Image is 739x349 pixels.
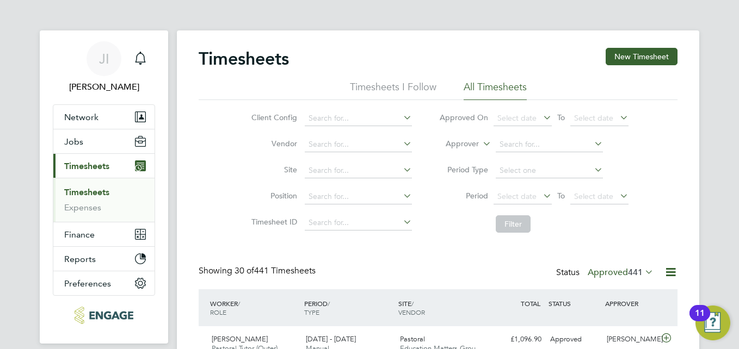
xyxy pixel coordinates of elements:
span: [PERSON_NAME] [212,334,268,344]
div: SITE [396,294,490,322]
label: Client Config [248,113,297,122]
button: Network [53,105,155,129]
span: TOTAL [521,299,540,308]
button: Reports [53,247,155,271]
div: APPROVER [602,294,659,313]
input: Search for... [496,137,603,152]
span: Joseph Iragi [53,80,155,94]
div: [PERSON_NAME] [602,331,659,348]
span: JI [99,52,109,66]
label: Approver [430,139,479,149]
span: / [238,299,240,308]
li: Timesheets I Follow [350,80,436,100]
div: Status [556,265,656,281]
span: Jobs [64,136,83,147]
span: 30 of [235,265,254,276]
h2: Timesheets [199,48,289,70]
a: JI[PERSON_NAME] [53,41,155,94]
a: Expenses [64,202,101,213]
span: To [554,189,568,203]
img: educationmattersgroup-logo-retina.png [75,307,133,324]
span: Timesheets [64,161,109,171]
label: Approved On [439,113,488,122]
li: All Timesheets [464,80,527,100]
span: Reports [64,254,96,264]
span: VENDOR [398,308,425,316]
span: / [328,299,330,308]
span: 441 [628,267,643,278]
label: Vendor [248,139,297,148]
span: Select date [574,113,613,123]
div: £1,096.90 [489,331,546,348]
div: WORKER [207,294,301,322]
span: / [411,299,414,308]
span: ROLE [210,308,226,316]
label: Period [439,191,488,201]
div: Timesheets [53,178,155,222]
input: Search for... [305,137,412,152]
input: Select one [496,163,603,178]
span: Select date [497,113,537,123]
a: Go to home page [53,307,155,324]
label: Period Type [439,165,488,174]
span: Pastoral [400,334,425,344]
button: Open Resource Center, 11 new notifications [695,306,730,340]
span: 441 Timesheets [235,265,316,276]
input: Search for... [305,215,412,230]
nav: Main navigation [40,30,168,344]
div: STATUS [546,294,602,313]
span: Select date [497,191,537,201]
label: Timesheet ID [248,217,297,227]
button: Timesheets [53,154,155,178]
div: PERIOD [301,294,396,322]
button: Finance [53,222,155,246]
span: Preferences [64,278,111,289]
span: [DATE] - [DATE] [306,334,356,344]
span: Network [64,112,98,122]
div: 11 [695,313,705,327]
div: Approved [546,331,602,348]
input: Search for... [305,111,412,126]
label: Site [248,165,297,174]
input: Search for... [305,189,412,204]
input: Search for... [305,163,412,178]
button: Jobs [53,129,155,153]
div: Showing [199,265,318,277]
a: Timesheets [64,187,109,197]
button: Preferences [53,271,155,295]
label: Approved [588,267,654,278]
button: New Timesheet [606,48,678,65]
span: Select date [574,191,613,201]
button: Filter [496,215,531,233]
span: To [554,110,568,124]
span: Finance [64,229,95,240]
label: Position [248,191,297,201]
span: TYPE [304,308,319,316]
